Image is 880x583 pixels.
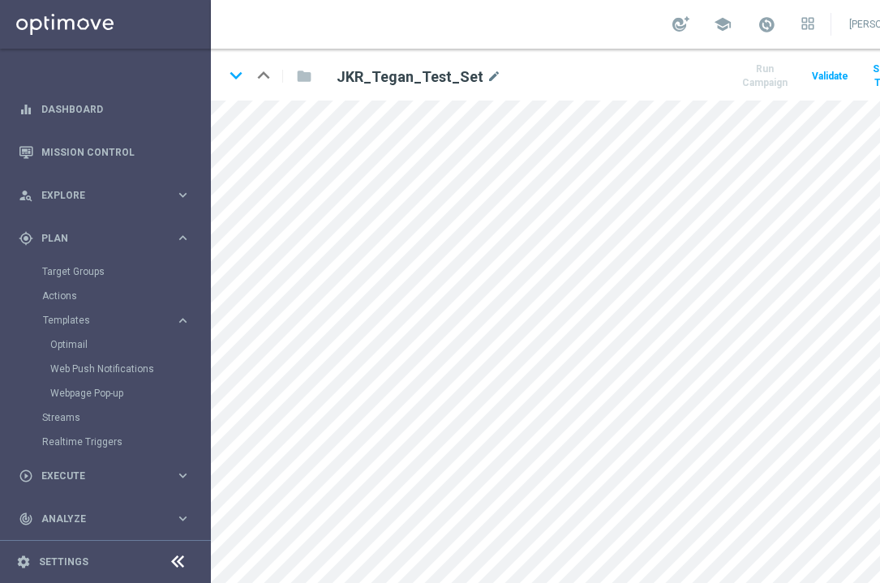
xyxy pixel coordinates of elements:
span: school [714,15,732,33]
div: Target Groups [42,259,209,284]
i: track_changes [19,512,33,526]
a: Target Groups [42,265,169,278]
i: play_circle_outline [19,469,33,483]
a: Web Push Notifications [50,362,169,375]
div: Optimail [50,332,209,357]
span: Explore [41,191,175,200]
i: keyboard_arrow_right [175,313,191,328]
a: Optimail [50,338,169,351]
div: Realtime Triggers [42,430,209,454]
span: Execute [41,471,175,481]
div: Streams [42,405,209,430]
div: Explore [19,188,175,203]
div: Templates [43,315,175,325]
div: Analyze [19,512,175,526]
i: equalizer [19,102,33,117]
i: keyboard_arrow_down [224,63,248,88]
span: Templates [43,315,159,325]
i: keyboard_arrow_right [175,230,191,246]
div: Actions [42,284,209,308]
button: play_circle_outline Execute keyboard_arrow_right [18,469,191,482]
a: Realtime Triggers [42,435,169,448]
span: Analyze [41,514,175,524]
button: Mission Control [18,146,191,159]
i: gps_fixed [19,231,33,246]
div: Templates [42,308,209,405]
div: Web Push Notifications [50,357,209,381]
i: settings [16,555,31,569]
button: Templates keyboard_arrow_right [42,314,191,327]
a: Streams [42,411,169,424]
i: keyboard_arrow_right [175,468,191,483]
div: Mission Control [19,131,191,174]
span: Plan [41,234,175,243]
button: Validate [809,66,851,88]
i: person_search [19,188,33,203]
a: Webpage Pop-up [50,387,169,400]
button: track_changes Analyze keyboard_arrow_right [18,512,191,525]
div: Plan [19,231,175,246]
div: Webpage Pop-up [50,381,209,405]
a: Actions [42,289,169,302]
i: keyboard_arrow_right [175,187,191,203]
div: Dashboard [19,88,191,131]
button: person_search Explore keyboard_arrow_right [18,189,191,202]
div: Execute [19,469,175,483]
h2: JKR_Tegan_Test_Set [337,67,483,87]
span: Validate [812,71,848,82]
i: mode_edit [487,67,501,87]
button: gps_fixed Plan keyboard_arrow_right [18,232,191,245]
a: Settings [39,557,88,567]
a: Mission Control [41,131,191,174]
button: equalizer Dashboard [18,103,191,116]
a: Dashboard [41,88,191,131]
i: keyboard_arrow_right [175,511,191,526]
